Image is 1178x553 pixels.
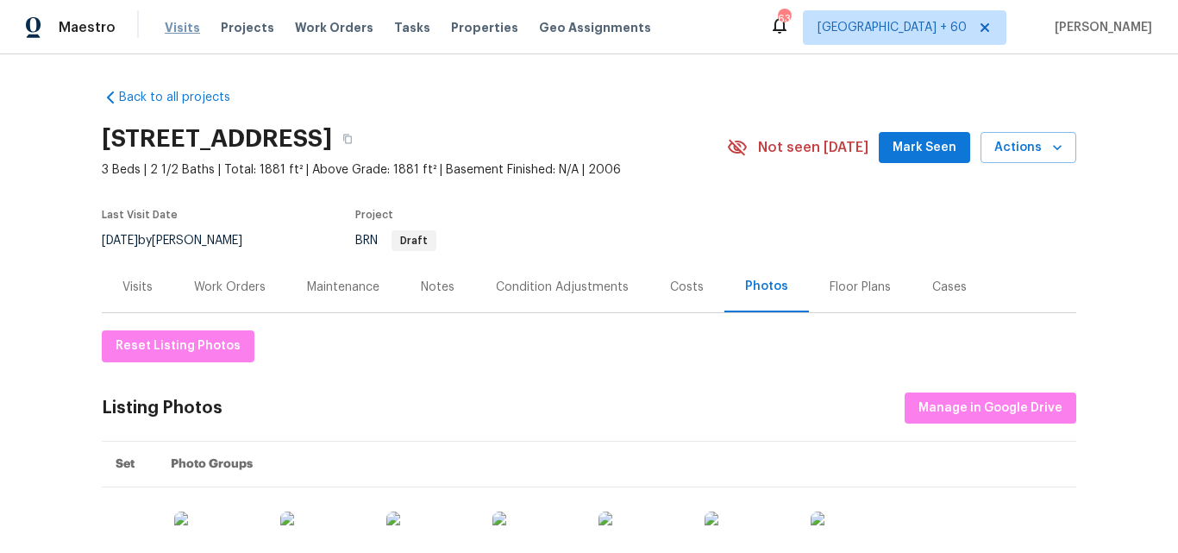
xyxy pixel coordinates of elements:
[332,123,363,154] button: Copy Address
[295,19,373,36] span: Work Orders
[818,19,967,36] span: [GEOGRAPHIC_DATA] + 60
[102,399,222,417] div: Listing Photos
[918,398,1062,419] span: Manage in Google Drive
[981,132,1076,164] button: Actions
[496,279,629,296] div: Condition Adjustments
[393,236,435,246] span: Draft
[102,130,332,148] h2: [STREET_ADDRESS]
[670,279,704,296] div: Costs
[451,19,518,36] span: Properties
[778,10,790,28] div: 635
[758,139,868,156] span: Not seen [DATE]
[102,230,263,251] div: by [PERSON_NAME]
[102,161,727,179] span: 3 Beds | 2 1/2 Baths | Total: 1881 ft² | Above Grade: 1881 ft² | Basement Finished: N/A | 2006
[932,279,967,296] div: Cases
[102,89,267,106] a: Back to all projects
[307,279,379,296] div: Maintenance
[539,19,651,36] span: Geo Assignments
[102,210,178,220] span: Last Visit Date
[165,19,200,36] span: Visits
[157,442,1076,487] th: Photo Groups
[194,279,266,296] div: Work Orders
[905,393,1076,424] button: Manage in Google Drive
[116,336,241,357] span: Reset Listing Photos
[1048,19,1152,36] span: [PERSON_NAME]
[394,22,430,34] span: Tasks
[59,19,116,36] span: Maestro
[102,442,157,487] th: Set
[830,279,891,296] div: Floor Plans
[102,330,254,362] button: Reset Listing Photos
[994,137,1062,159] span: Actions
[355,210,393,220] span: Project
[745,278,788,295] div: Photos
[893,137,956,159] span: Mark Seen
[122,279,153,296] div: Visits
[879,132,970,164] button: Mark Seen
[421,279,454,296] div: Notes
[102,235,138,247] span: [DATE]
[355,235,436,247] span: BRN
[221,19,274,36] span: Projects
